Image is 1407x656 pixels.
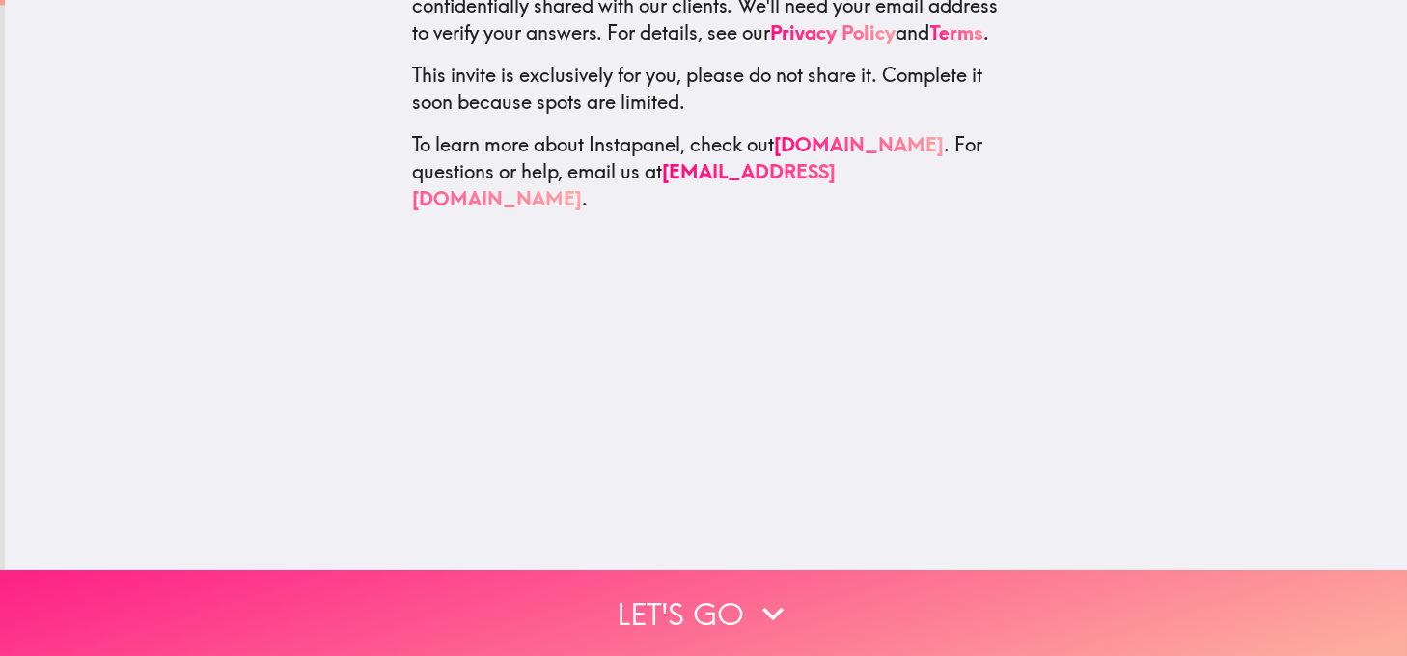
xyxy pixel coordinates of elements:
[771,20,897,44] a: Privacy Policy
[413,131,1000,212] p: To learn more about Instapanel, check out . For questions or help, email us at .
[413,159,837,210] a: [EMAIL_ADDRESS][DOMAIN_NAME]
[413,62,1000,116] p: This invite is exclusively for you, please do not share it. Complete it soon because spots are li...
[775,132,945,156] a: [DOMAIN_NAME]
[930,20,984,44] a: Terms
